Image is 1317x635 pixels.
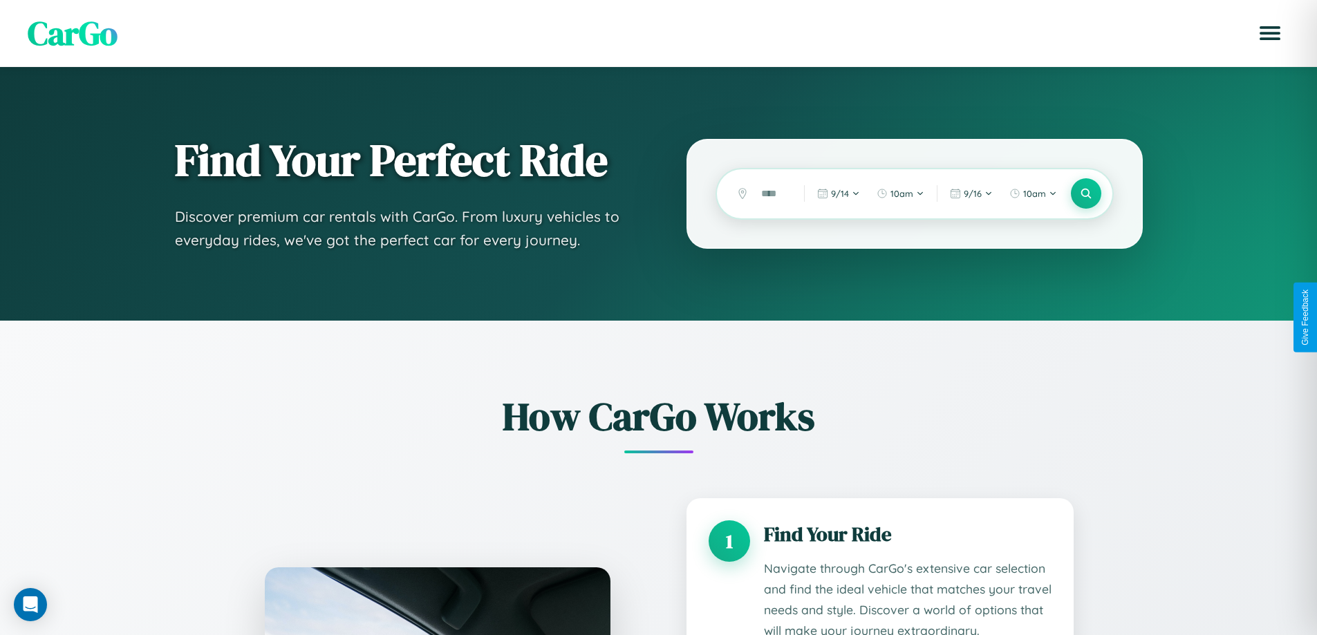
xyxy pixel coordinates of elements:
h1: Find Your Perfect Ride [175,136,631,184]
div: Give Feedback [1300,290,1310,345]
span: 9 / 16 [964,188,982,199]
div: 1 [709,520,750,562]
span: CarGo [28,10,118,56]
button: Open menu [1251,14,1289,53]
div: Open Intercom Messenger [14,588,47,621]
button: 10am [1002,182,1064,205]
h3: Find Your Ride [764,520,1052,548]
p: Discover premium car rentals with CarGo. From luxury vehicles to everyday rides, we've got the pe... [175,205,631,252]
span: 9 / 14 [831,188,849,199]
button: 9/14 [810,182,867,205]
h2: How CarGo Works [244,390,1074,443]
span: 10am [890,188,913,199]
span: 10am [1023,188,1046,199]
button: 9/16 [943,182,1000,205]
button: 10am [870,182,931,205]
